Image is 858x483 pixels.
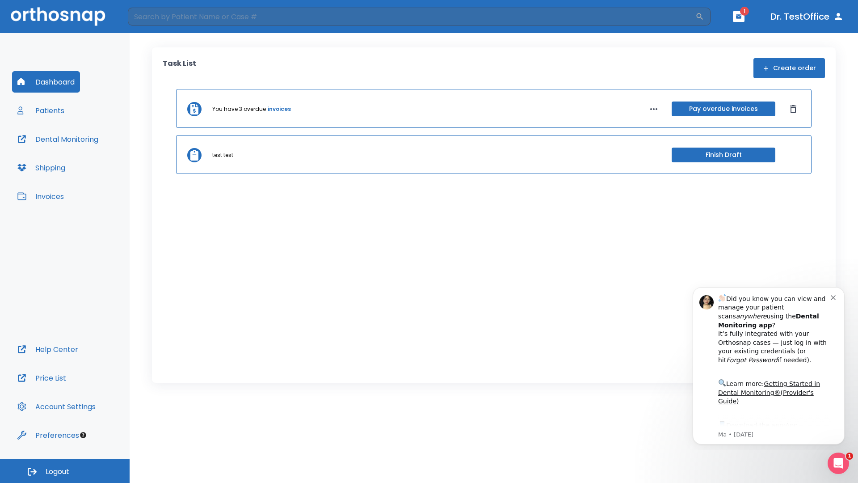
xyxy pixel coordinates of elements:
[740,7,749,16] span: 1
[212,151,233,159] p: test test
[828,453,849,474] iframe: Intercom live chat
[39,140,151,186] div: Download the app: | ​ Let us know if you need help getting started!
[12,128,104,150] button: Dental Monitoring
[128,8,695,25] input: Search by Patient Name or Case #
[672,148,775,162] button: Finish Draft
[786,102,800,116] button: Dismiss
[672,102,775,116] button: Pay overdue invoices
[163,58,196,78] p: Task List
[846,453,853,460] span: 1
[212,105,266,113] p: You have 3 overdue
[12,186,69,207] button: Invoices
[12,396,101,417] button: Account Settings
[12,424,84,446] button: Preferences
[46,467,69,477] span: Logout
[151,14,159,21] button: Dismiss notification
[268,105,291,113] a: invoices
[679,279,858,450] iframe: Intercom notifications message
[12,367,71,389] button: Price List
[11,7,105,25] img: Orthosnap
[79,431,87,439] div: Tooltip anchor
[39,143,118,159] a: App Store
[12,339,84,360] button: Help Center
[12,157,71,178] button: Shipping
[753,58,825,78] button: Create order
[12,100,70,121] button: Patients
[767,8,847,25] button: Dr. TestOffice
[12,71,80,93] button: Dashboard
[39,152,151,160] p: Message from Ma, sent 5w ago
